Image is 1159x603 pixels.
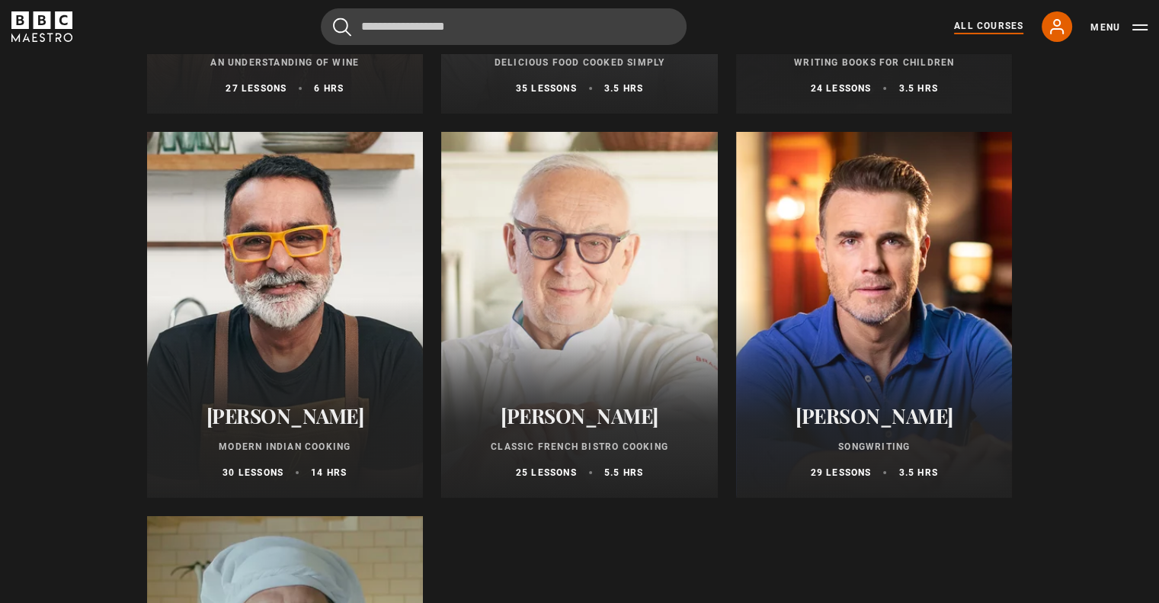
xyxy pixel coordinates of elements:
[223,466,283,480] p: 30 lessons
[1090,20,1148,35] button: Toggle navigation
[736,132,1013,498] a: [PERSON_NAME] Songwriting 29 lessons 3.5 hrs
[11,11,72,42] svg: BBC Maestro
[459,56,700,69] p: Delicious Food Cooked Simply
[226,82,287,95] p: 27 lessons
[754,404,994,428] h2: [PERSON_NAME]
[810,466,871,480] p: 29 lessons
[321,8,687,45] input: Search
[311,466,347,480] p: 14 hrs
[954,19,1023,34] a: All Courses
[604,82,643,95] p: 3.5 hrs
[314,82,344,95] p: 6 hrs
[165,404,405,428] h2: [PERSON_NAME]
[459,404,700,428] h2: [PERSON_NAME]
[810,82,871,95] p: 24 lessons
[333,18,351,37] button: Submit the search query
[516,82,577,95] p: 35 lessons
[441,132,718,498] a: [PERSON_NAME] Classic French Bistro Cooking 25 lessons 5.5 hrs
[898,82,937,95] p: 3.5 hrs
[165,56,405,69] p: An Understanding of Wine
[165,440,405,454] p: Modern Indian Cooking
[754,56,994,69] p: Writing Books for Children
[604,466,643,480] p: 5.5 hrs
[459,440,700,454] p: Classic French Bistro Cooking
[898,466,937,480] p: 3.5 hrs
[754,440,994,454] p: Songwriting
[516,466,577,480] p: 25 lessons
[147,132,424,498] a: [PERSON_NAME] Modern Indian Cooking 30 lessons 14 hrs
